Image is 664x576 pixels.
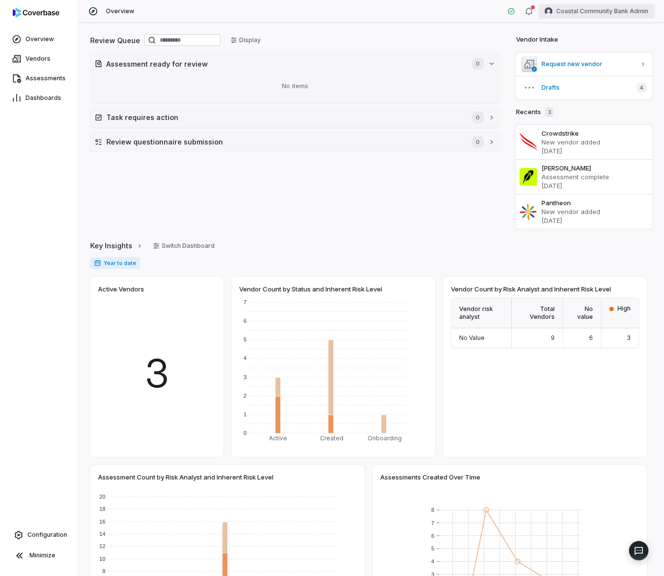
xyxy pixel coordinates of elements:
[516,107,554,117] h2: Recents
[451,285,611,293] span: Vendor Count by Risk Analyst and Inherent Risk Level
[512,298,563,328] div: Total Vendors
[516,52,652,76] a: Request new vendor
[541,138,648,146] p: New vendor added
[244,393,246,399] text: 2
[106,112,462,122] h2: Task requires action
[25,55,50,63] span: Vendors
[516,159,652,194] a: [PERSON_NAME]Assessment complete[DATE]
[431,533,434,539] text: 6
[99,506,105,512] text: 18
[2,70,76,87] a: Assessments
[541,181,648,190] p: [DATE]
[29,552,55,559] span: Minimize
[2,30,76,48] a: Overview
[99,543,105,549] text: 12
[617,305,631,312] span: High
[147,239,221,253] button: Switch Dashboard
[106,7,134,15] span: Overview
[4,526,74,544] a: Configuration
[102,568,105,574] text: 8
[541,164,648,172] h3: [PERSON_NAME]
[244,411,246,417] text: 1
[516,76,652,99] button: Drafts4
[431,507,434,513] text: 8
[472,136,484,148] span: 0
[25,35,54,43] span: Overview
[99,519,105,525] text: 16
[99,531,105,537] text: 14
[431,546,434,552] text: 5
[239,285,382,293] span: Vendor Count by Status and Inherent Risk Level
[431,558,434,564] text: 4
[91,108,499,127] button: Task requires action0
[2,89,76,107] a: Dashboards
[90,240,132,251] span: Key Insights
[563,298,601,328] div: No value
[27,531,67,539] span: Configuration
[541,146,648,155] p: [DATE]
[2,50,76,68] a: Vendors
[541,60,636,68] span: Request new vendor
[13,8,59,18] img: logo-D7KZi-bG.svg
[145,344,170,403] span: 3
[451,298,512,328] div: Vendor risk analyst
[541,129,648,138] h3: Crowdstrike
[106,137,462,147] h2: Review questionnaire submission
[472,58,484,70] span: 0
[541,216,648,225] p: [DATE]
[380,473,480,481] span: Assessments Created Over Time
[244,299,246,305] text: 7
[98,285,144,293] span: Active Vendors
[244,374,246,380] text: 3
[4,546,74,565] button: Minimize
[544,107,554,117] span: 3
[472,112,484,123] span: 0
[25,74,66,82] span: Assessments
[541,198,648,207] h3: Pantheon
[90,257,140,269] span: Year to date
[94,260,101,266] svg: Date range for report
[544,7,552,15] img: Coastal Community Bank Admin avatar
[556,7,648,15] span: Coastal Community Bank Admin
[87,236,146,256] button: Key Insights
[244,430,246,436] text: 0
[539,4,654,19] button: Coastal Community Bank Admin avatarCoastal Community Bank Admin
[516,35,558,45] h2: Vendor Intake
[90,35,140,46] h2: Review Queue
[244,355,246,361] text: 4
[98,473,273,481] span: Assessment Count by Risk Analyst and Inherent Risk Level
[459,334,485,341] span: No Value
[431,520,434,526] text: 7
[90,236,143,256] a: Key Insights
[99,556,105,562] text: 10
[516,194,652,229] a: PantheonNew vendor added[DATE]
[637,83,646,93] span: 4
[551,334,555,341] span: 9
[541,207,648,216] p: New vendor added
[244,336,246,342] text: 5
[99,494,105,500] text: 20
[25,94,61,102] span: Dashboards
[95,73,495,99] div: No items
[224,33,267,48] button: Display
[91,132,499,152] button: Review questionnaire submission0
[627,334,631,341] span: 3
[91,54,499,73] button: Assessment ready for review0
[541,172,648,181] p: Assessment complete
[106,59,462,69] h2: Assessment ready for review
[589,334,593,341] span: 6
[516,125,652,159] a: CrowdstrikeNew vendor added[DATE]
[244,318,246,324] text: 6
[541,84,629,92] span: Drafts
